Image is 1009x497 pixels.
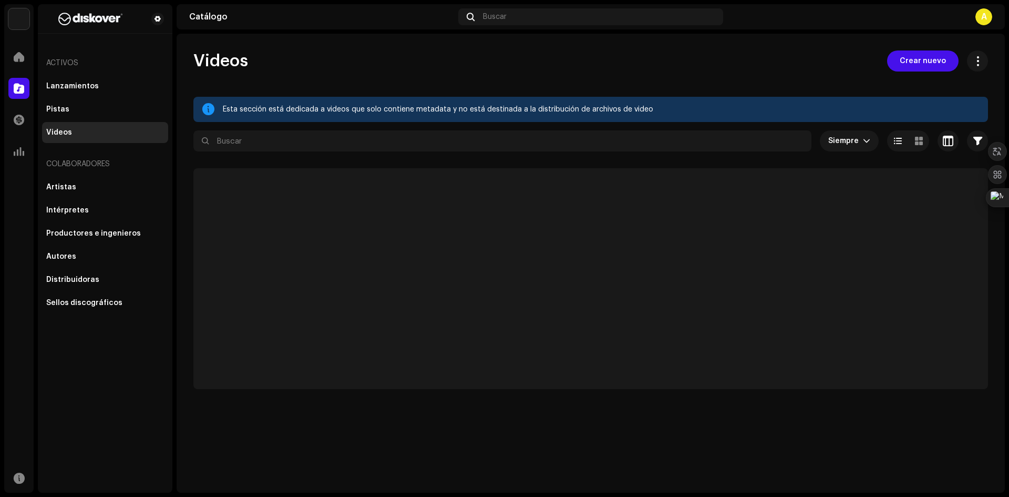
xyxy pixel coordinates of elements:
re-m-nav-item: Productores e ingenieros [42,223,168,244]
div: Productores e ingenieros [46,229,141,238]
div: Intérpretes [46,206,89,215]
div: dropdown trigger [863,130,870,151]
div: Autores [46,252,76,261]
re-m-nav-item: Distribuidoras [42,269,168,290]
span: Crear nuevo [900,50,946,72]
div: Sellos discográficos [46,299,122,307]
button: Crear nuevo [887,50,959,72]
div: A [975,8,992,25]
re-m-nav-item: Autores [42,246,168,267]
re-m-nav-item: Videos [42,122,168,143]
div: Esta sección está dedicada a videos que solo contiene metadata y no está destinada a la distribuc... [223,103,980,116]
re-m-nav-item: Pistas [42,99,168,120]
div: Lanzamientos [46,82,99,90]
div: Videos [46,128,72,137]
span: Buscar [483,13,507,21]
re-a-nav-header: Activos [42,50,168,76]
span: Siempre [828,130,863,151]
div: Artistas [46,183,76,191]
re-m-nav-item: Sellos discográficos [42,292,168,313]
div: Distribuidoras [46,276,99,284]
span: Videos [193,50,248,72]
re-m-nav-item: Intérpretes [42,200,168,221]
div: Catálogo [189,13,454,21]
re-m-nav-item: Lanzamientos [42,76,168,97]
div: Pistas [46,105,69,114]
input: Buscar [193,130,811,151]
img: b627a117-4a24-417a-95e9-2d0c90689367 [46,13,135,25]
re-m-nav-item: Artistas [42,177,168,198]
re-a-nav-header: Colaboradores [42,151,168,177]
img: 297a105e-aa6c-4183-9ff4-27133c00f2e2 [8,8,29,29]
